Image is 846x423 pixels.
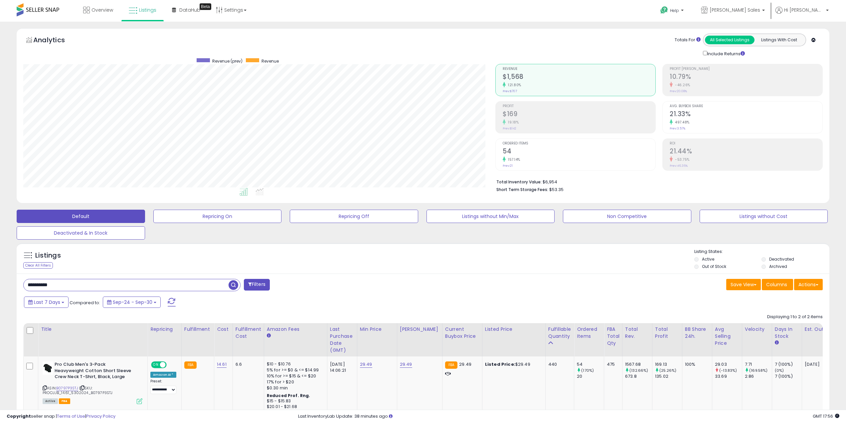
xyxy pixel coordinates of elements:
[150,372,176,378] div: Amazon AI *
[607,326,619,347] div: FBA Total Qty
[670,89,687,93] small: Prev: 20.08%
[150,379,176,394] div: Preset:
[360,361,372,368] a: 29.49
[43,361,53,375] img: 31PX89luF1L._SL40_.jpg
[485,361,515,367] b: Listed Price:
[655,326,679,340] div: Total Profit
[360,326,394,333] div: Min Price
[715,361,742,367] div: 29.03
[503,110,655,119] h2: $169
[166,362,176,368] span: OFF
[267,373,322,379] div: 10% for >= $15 & <= $20
[17,226,145,240] button: Deactivated & In Stock
[217,326,230,333] div: Cost
[150,326,179,333] div: Repricing
[673,157,690,162] small: -53.75%
[670,105,822,108] span: Avg. Buybox Share
[563,210,691,223] button: Non Competitive
[754,36,804,44] button: Listings With Cost
[775,340,779,346] small: Days In Stock.
[56,385,78,391] a: B0797P3STJ
[745,361,772,367] div: 7.71
[41,326,145,333] div: Title
[400,326,439,333] div: [PERSON_NAME]
[715,373,742,379] div: 33.69
[244,279,270,291] button: Filters
[548,361,569,367] div: 440
[685,361,707,367] div: 100%
[261,58,279,64] span: Revenue
[607,361,617,367] div: 475
[86,413,115,419] a: Privacy Policy
[710,7,760,13] span: [PERSON_NAME] Sales
[503,164,513,168] small: Prev: 21
[775,361,802,367] div: 7 (100%)
[719,368,737,373] small: (-13.83%)
[35,251,61,260] h5: Listings
[670,67,822,71] span: Profit [PERSON_NAME]
[400,361,412,368] a: 29.49
[7,413,31,419] strong: Copyright
[267,367,322,373] div: 5% for >= $0 & <= $14.99
[426,210,555,223] button: Listings without Min/Max
[184,361,197,369] small: FBA
[267,333,271,339] small: Amazon Fees.
[267,393,310,398] b: Reduced Prof. Rng.
[17,210,145,223] button: Default
[581,368,594,373] small: (170%)
[496,179,542,185] b: Total Inventory Value:
[153,210,282,223] button: Repricing On
[33,35,78,46] h5: Analytics
[503,89,517,93] small: Prev: $707
[577,361,604,367] div: 54
[506,157,520,162] small: 157.14%
[43,398,58,404] span: All listings currently available for purchase on Amazon
[236,326,261,340] div: Fulfillment Cost
[503,67,655,71] span: Revenue
[670,126,685,130] small: Prev: 3.57%
[670,8,679,13] span: Help
[775,326,799,340] div: Days In Stock
[43,361,142,403] div: ASIN:
[217,361,227,368] a: 14.61
[655,361,682,367] div: 169.13
[715,326,739,347] div: Avg Selling Price
[43,385,112,395] span: | SKU: PROCLUB_14.61_5302024_B0797P3STJ
[179,7,200,13] span: DataHub
[496,177,818,185] li: $6,954
[445,326,479,340] div: Current Buybox Price
[775,373,802,379] div: 7 (100%)
[745,373,772,379] div: 2.86
[767,314,823,320] div: Displaying 1 to 2 of 2 items
[459,361,471,367] span: 29.49
[670,142,822,145] span: ROI
[59,398,70,404] span: FBA
[655,1,690,22] a: Help
[675,37,701,43] div: Totals For
[549,186,564,193] span: $53.35
[236,361,259,367] div: 6.6
[769,264,787,269] label: Archived
[267,385,322,391] div: $0.30 min
[698,50,753,57] div: Include Returns
[485,326,543,333] div: Listed Price
[685,326,709,340] div: BB Share 24h.
[670,147,822,156] h2: 21.44%
[330,361,352,373] div: [DATE] 14:06:21
[700,210,828,223] button: Listings without Cost
[267,361,322,367] div: $10 - $10.76
[670,110,822,119] h2: 21.33%
[57,413,85,419] a: Terms of Use
[184,326,211,333] div: Fulfillment
[139,7,156,13] span: Listings
[702,264,726,269] label: Out of Stock
[660,6,668,14] i: Get Help
[625,361,652,367] div: 1567.68
[749,368,767,373] small: (169.58%)
[91,7,113,13] span: Overview
[103,297,161,308] button: Sep-24 - Sep-30
[705,36,755,44] button: All Selected Listings
[503,142,655,145] span: Ordered Items
[775,368,784,373] small: (0%)
[762,279,793,290] button: Columns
